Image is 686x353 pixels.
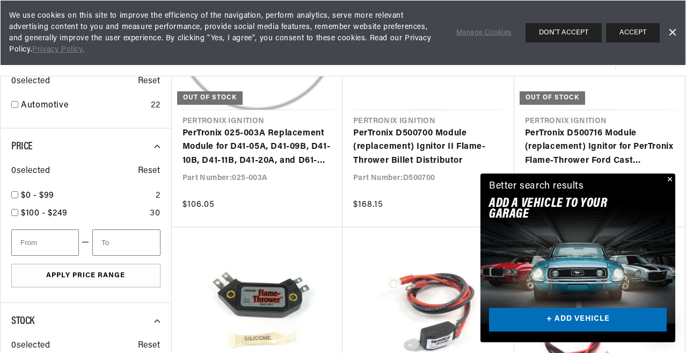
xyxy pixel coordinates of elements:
a: PerTronix D500700 Module (replacement) Ignitor II Flame-Thrower Billet Distributor [353,127,503,168]
a: Privacy Policy. [32,46,84,54]
div: 2 [156,189,160,203]
div: Payment, Pricing, and Promotions [11,252,204,262]
div: Better search results [489,179,584,194]
h2: Add A VEHICLE to your garage [489,198,640,220]
div: Orders [11,207,204,218]
span: Stock [11,316,34,327]
a: POWERED BY ENCHANT [148,309,207,320]
span: Reset [138,75,160,89]
a: FAQs [11,136,204,153]
span: Reset [138,164,160,178]
input: To [92,229,160,256]
a: Automotive [21,99,147,113]
div: Shipping [11,163,204,174]
span: 0 selected [11,75,50,89]
a: PerTronix D500716 Module (replacement) Ignitor for PerTronix Flame-Thrower Ford Cast Distributor [525,127,675,168]
a: Manage Cookies [456,27,512,39]
div: 22 [151,99,160,113]
span: $0 - $99 [21,191,54,200]
input: From [11,229,79,256]
button: Contact Us [11,287,204,306]
a: FAQ [11,91,204,108]
a: + ADD VEHICLE [489,308,667,332]
button: DON'T ACCEPT [526,23,602,42]
div: Ignition Products [11,75,204,85]
span: Reset [138,339,160,353]
button: ACCEPT [606,23,660,42]
div: JBA Performance Exhaust [11,119,204,129]
button: Apply Price Range [11,264,160,288]
span: $100 - $249 [21,209,68,218]
span: 0 selected [11,339,50,353]
a: Orders FAQ [11,224,204,241]
span: We use cookies on this site to improve the efficiency of the navigation, perform analytics, serve... [9,10,441,55]
a: Shipping FAQs [11,180,204,197]
div: 30 [150,207,160,221]
a: Payment, Pricing, and Promotions FAQ [11,269,204,285]
span: 0 selected [11,164,50,178]
span: — [82,236,90,250]
button: Close [662,174,675,186]
span: Price [11,141,33,152]
a: Dismiss Banner [664,25,680,41]
a: PerTronix 025-003A Replacement Module for D41-05A, D41-09B, D41-10B, D41-11B, D41-20A, and D61-06... [183,127,332,168]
